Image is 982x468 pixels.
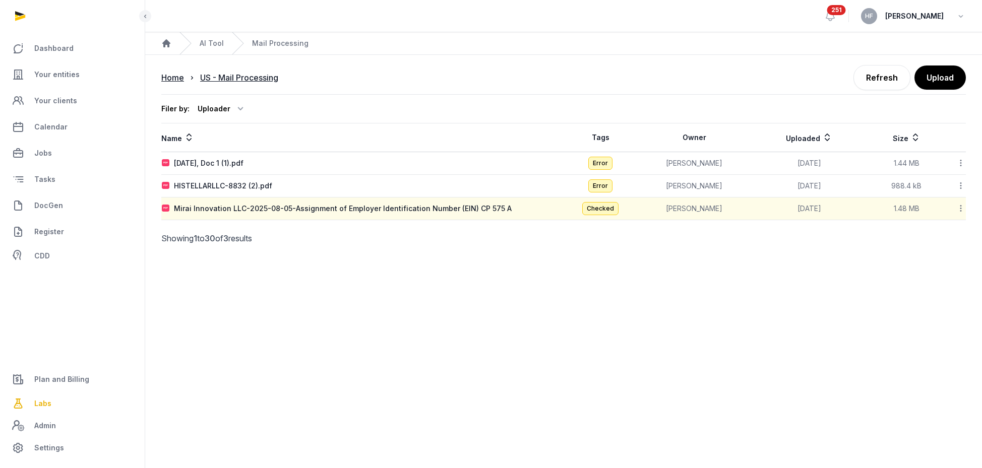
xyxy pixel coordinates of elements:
[867,152,946,175] td: 1.44 MB
[200,72,278,84] div: US - Mail Processing
[638,175,752,197] td: [PERSON_NAME]
[8,36,137,60] a: Dashboard
[34,420,56,432] span: Admin
[174,204,512,214] div: Mirai Innovation LLC-2025-08-05-Assignment of Employer Identification Number (EIN) CP 575 A
[145,32,982,55] nav: Breadcrumb
[914,65,966,90] button: Upload
[161,104,190,114] div: Filer by:
[588,179,612,192] span: Error
[34,250,50,262] span: CDD
[205,233,215,243] span: 30
[34,42,74,54] span: Dashboard
[827,5,846,15] span: 251
[8,436,137,460] a: Settings
[564,123,638,152] th: Tags
[34,373,89,385] span: Plan and Billing
[34,95,77,107] span: Your clients
[34,442,64,454] span: Settings
[34,173,55,185] span: Tasks
[162,182,170,190] img: pdf.svg
[582,202,619,215] span: Checked
[867,197,946,220] td: 1.48 MB
[252,38,309,48] span: Mail Processing
[8,193,137,218] a: DocGen
[194,233,197,243] span: 1
[867,123,946,152] th: Size
[853,65,910,90] a: Refresh
[861,8,877,24] button: HF
[8,141,137,165] a: Jobs
[8,115,137,139] a: Calendar
[8,167,137,191] a: Tasks
[8,367,137,391] a: Plan and Billing
[8,89,137,113] a: Your clients
[161,123,564,152] th: Name
[8,391,137,416] a: Labs
[162,159,170,167] img: pdf.svg
[34,147,52,159] span: Jobs
[8,220,137,244] a: Register
[198,101,247,117] div: Uploader
[223,233,228,243] span: 3
[161,72,184,84] div: Home
[174,181,272,191] div: HISTELLARLLC-8832 (2).pdf
[885,10,944,22] span: [PERSON_NAME]
[8,246,137,266] a: CDD
[161,220,350,256] p: Showing to of results
[797,181,821,190] span: [DATE]
[34,69,80,81] span: Your entities
[161,65,564,90] nav: Breadcrumb
[34,199,63,212] span: DocGen
[200,38,224,48] a: AI Tool
[797,204,821,213] span: [DATE]
[867,175,946,197] td: 988.4 kB
[34,397,51,410] span: Labs
[8,416,137,436] a: Admin
[797,159,821,167] span: [DATE]
[8,62,137,87] a: Your entities
[638,197,752,220] td: [PERSON_NAME]
[162,205,170,213] img: pdf.svg
[34,226,64,238] span: Register
[638,152,752,175] td: [PERSON_NAME]
[751,123,867,152] th: Uploaded
[34,121,68,133] span: Calendar
[174,158,243,168] div: [DATE], Doc 1 (1).pdf
[638,123,752,152] th: Owner
[588,157,612,170] span: Error
[865,13,873,19] span: HF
